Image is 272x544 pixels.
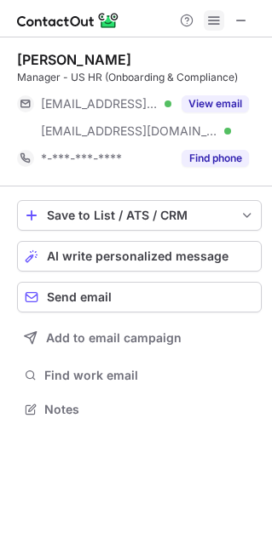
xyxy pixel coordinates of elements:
span: AI write personalized message [47,249,229,263]
div: Save to List / ATS / CRM [47,209,232,222]
span: Send email [47,290,112,304]
span: Find work email [44,368,255,383]
img: ContactOut v5.3.10 [17,10,119,31]
button: Find work email [17,364,262,387]
button: Reveal Button [182,150,249,167]
span: Notes [44,402,255,417]
button: save-profile-one-click [17,200,262,231]
span: [EMAIL_ADDRESS][DOMAIN_NAME] [41,123,218,139]
div: [PERSON_NAME] [17,51,131,68]
button: Send email [17,282,262,312]
button: Notes [17,398,262,421]
button: AI write personalized message [17,241,262,272]
span: Add to email campaign [46,331,182,345]
button: Reveal Button [182,95,249,112]
div: Manager - US HR (Onboarding & Compliance) [17,70,262,85]
button: Add to email campaign [17,323,262,353]
span: [EMAIL_ADDRESS][DOMAIN_NAME] [41,96,159,112]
